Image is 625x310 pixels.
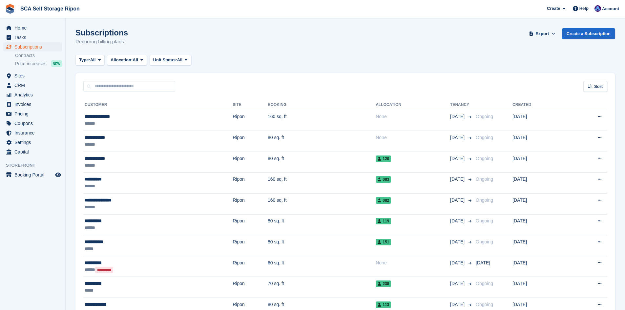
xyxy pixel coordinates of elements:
[376,239,391,245] span: 151
[268,214,376,235] td: 80 sq. ft
[512,256,567,277] td: [DATE]
[376,259,450,266] div: None
[233,256,268,277] td: Ripon
[14,147,54,156] span: Capital
[233,277,268,298] td: Ripon
[153,57,177,63] span: Unit Status:
[512,214,567,235] td: [DATE]
[79,57,90,63] span: Type:
[18,3,82,14] a: SCA Self Storage Ripon
[450,197,466,204] span: [DATE]
[14,81,54,90] span: CRM
[376,197,391,204] span: 082
[75,38,128,46] p: Recurring billing plans
[3,33,62,42] a: menu
[476,239,493,244] span: Ongoing
[476,135,493,140] span: Ongoing
[594,83,603,90] span: Sort
[450,259,466,266] span: [DATE]
[14,71,54,80] span: Sites
[450,280,466,287] span: [DATE]
[512,173,567,194] td: [DATE]
[133,57,138,63] span: All
[476,302,493,307] span: Ongoing
[450,217,466,224] span: [DATE]
[233,152,268,173] td: Ripon
[75,55,104,66] button: Type: All
[3,90,62,99] a: menu
[3,23,62,32] a: menu
[14,33,54,42] span: Tasks
[450,155,466,162] span: [DATE]
[6,162,65,169] span: Storefront
[512,277,567,298] td: [DATE]
[268,152,376,173] td: 80 sq. ft
[14,119,54,128] span: Coupons
[376,280,391,287] span: 238
[54,171,62,179] a: Preview store
[233,173,268,194] td: Ripon
[376,134,450,141] div: None
[450,176,466,183] span: [DATE]
[233,100,268,110] th: Site
[594,5,601,12] img: Sarah Race
[512,235,567,256] td: [DATE]
[3,147,62,156] a: menu
[75,28,128,37] h1: Subscriptions
[268,110,376,131] td: 160 sq. ft
[14,42,54,52] span: Subscriptions
[3,109,62,118] a: menu
[528,28,557,39] button: Export
[14,128,54,137] span: Insurance
[376,301,391,308] span: 113
[512,100,567,110] th: Created
[14,90,54,99] span: Analytics
[107,55,147,66] button: Allocation: All
[268,235,376,256] td: 80 sq. ft
[3,71,62,80] a: menu
[476,260,490,265] span: [DATE]
[476,197,493,203] span: Ongoing
[512,152,567,173] td: [DATE]
[476,114,493,119] span: Ongoing
[14,100,54,109] span: Invoices
[15,52,62,59] a: Contracts
[90,57,96,63] span: All
[233,235,268,256] td: Ripon
[233,131,268,152] td: Ripon
[450,100,473,110] th: Tenancy
[5,4,15,14] img: stora-icon-8386f47178a22dfd0bd8f6a31ec36ba5ce8667c1dd55bd0f319d3a0aa187defe.svg
[450,113,466,120] span: [DATE]
[476,218,493,223] span: Ongoing
[476,156,493,161] span: Ongoing
[15,60,62,67] a: Price increases NEW
[579,5,589,12] span: Help
[476,176,493,182] span: Ongoing
[3,170,62,179] a: menu
[150,55,191,66] button: Unit Status: All
[3,119,62,128] a: menu
[450,301,466,308] span: [DATE]
[14,109,54,118] span: Pricing
[233,214,268,235] td: Ripon
[268,277,376,298] td: 70 sq. ft
[376,155,391,162] span: 120
[14,23,54,32] span: Home
[51,60,62,67] div: NEW
[3,42,62,52] a: menu
[376,100,450,110] th: Allocation
[3,138,62,147] a: menu
[602,6,619,12] span: Account
[376,218,391,224] span: 119
[268,194,376,215] td: 160 sq. ft
[512,110,567,131] td: [DATE]
[15,61,47,67] span: Price increases
[233,110,268,131] td: Ripon
[268,256,376,277] td: 60 sq. ft
[450,134,466,141] span: [DATE]
[268,100,376,110] th: Booking
[376,176,391,183] span: 083
[512,194,567,215] td: [DATE]
[3,100,62,109] a: menu
[268,131,376,152] td: 80 sq. ft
